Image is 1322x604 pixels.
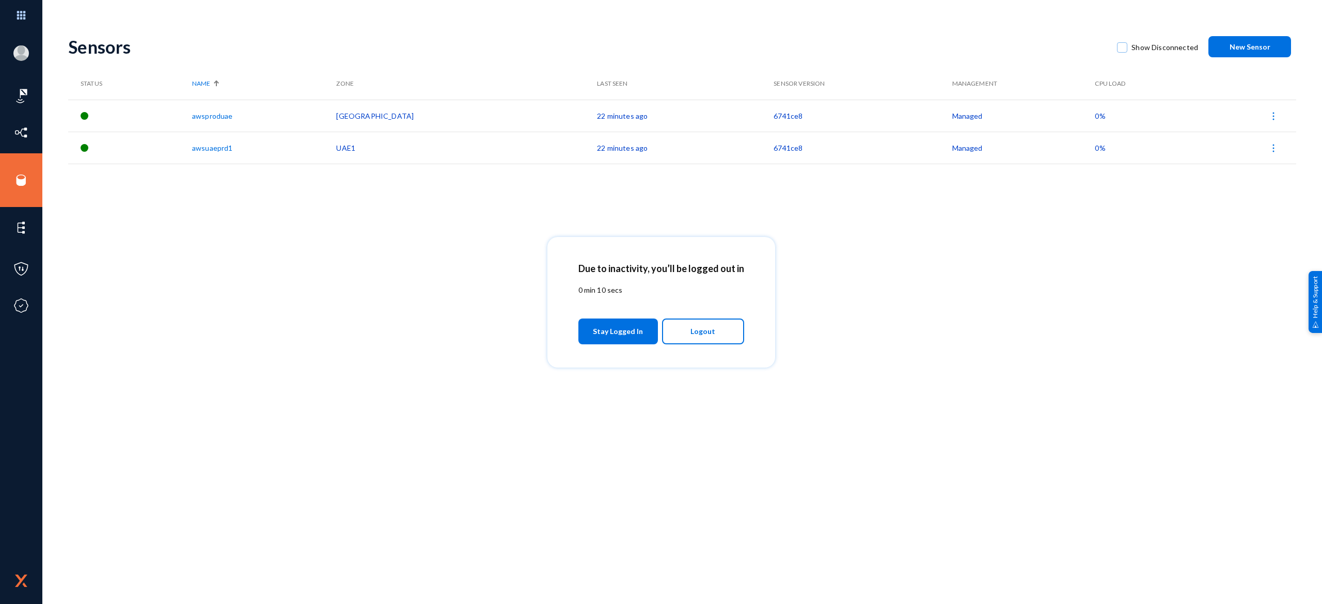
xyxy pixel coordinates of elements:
p: 0 min 10 secs [578,284,744,295]
button: Stay Logged In [578,319,658,344]
h2: Due to inactivity, you’ll be logged out in [578,263,744,274]
span: Logout [690,323,715,340]
button: Logout [662,319,744,344]
span: Stay Logged In [593,322,643,341]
